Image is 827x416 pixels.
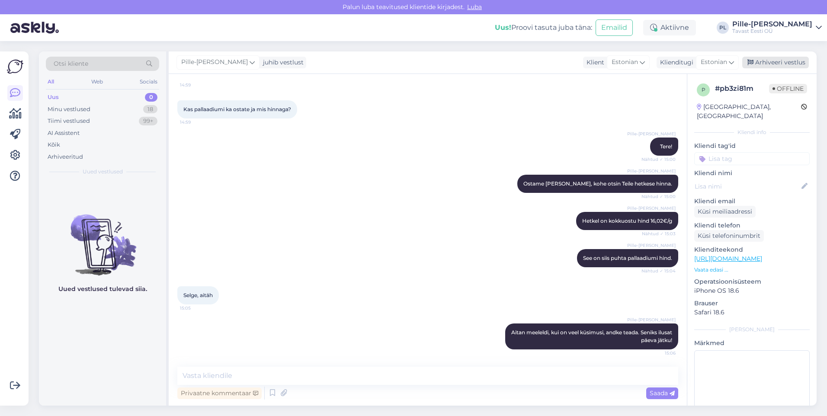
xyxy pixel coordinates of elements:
[48,129,80,138] div: AI Assistent
[627,168,676,174] span: Pille-[PERSON_NAME]
[48,141,60,149] div: Kõik
[643,20,696,35] div: Aktiivne
[46,76,56,87] div: All
[495,23,511,32] b: Uus!
[180,119,212,125] span: 14:59
[695,182,800,191] input: Lisa nimi
[138,76,159,87] div: Socials
[58,285,147,294] p: Uued vestlused tulevad siia.
[260,58,304,67] div: juhib vestlust
[180,305,212,311] span: 15:05
[90,76,105,87] div: Web
[583,255,672,261] span: See on siis puhta pallaadiumi hind.
[180,82,212,88] span: 14:59
[145,93,157,102] div: 0
[694,266,810,274] p: Vaata edasi ...
[582,218,672,224] span: Hetkel on kokkuostu hind 16,02€/g
[715,83,769,94] div: # pb3zi81m
[48,105,90,114] div: Minu vestlused
[523,180,672,187] span: Ostame [PERSON_NAME], kohe otsin Teile hetkese hinna.
[139,117,157,125] div: 99+
[697,102,801,121] div: [GEOGRAPHIC_DATA], [GEOGRAPHIC_DATA]
[39,199,166,277] img: No chats
[48,93,59,102] div: Uus
[717,22,729,34] div: PL
[694,326,810,333] div: [PERSON_NAME]
[612,58,638,67] span: Estonian
[643,350,676,356] span: 15:06
[641,156,676,163] span: Nähtud ✓ 15:00
[7,58,23,75] img: Askly Logo
[694,221,810,230] p: Kliendi telefon
[143,105,157,114] div: 18
[694,152,810,165] input: Lisa tag
[694,286,810,295] p: iPhone OS 18.6
[732,21,812,28] div: Pille-[PERSON_NAME]
[48,153,83,161] div: Arhiveeritud
[641,193,676,200] span: Nähtud ✓ 15:00
[641,268,676,274] span: Nähtud ✓ 15:04
[627,205,676,211] span: Pille-[PERSON_NAME]
[183,106,291,112] span: Kas pallaadiumi ka ostate ja mis hinnaga?
[183,292,213,298] span: Selge, aitäh
[657,58,693,67] div: Klienditugi
[495,22,592,33] div: Proovi tasuta juba täna:
[694,299,810,308] p: Brauser
[54,59,88,68] span: Otsi kliente
[583,58,604,67] div: Klient
[650,389,675,397] span: Saada
[694,230,764,242] div: Küsi telefoninumbrit
[769,84,807,93] span: Offline
[694,308,810,317] p: Safari 18.6
[627,317,676,323] span: Pille-[PERSON_NAME]
[48,117,90,125] div: Tiimi vestlused
[83,168,123,176] span: Uued vestlused
[694,128,810,136] div: Kliendi info
[627,131,676,137] span: Pille-[PERSON_NAME]
[694,277,810,286] p: Operatsioonisüsteem
[702,86,705,93] span: p
[694,141,810,150] p: Kliendi tag'id
[177,387,262,399] div: Privaatne kommentaar
[694,255,762,262] a: [URL][DOMAIN_NAME]
[694,245,810,254] p: Klienditeekond
[660,143,672,150] span: Tere!
[694,169,810,178] p: Kliendi nimi
[596,19,633,36] button: Emailid
[627,242,676,249] span: Pille-[PERSON_NAME]
[694,197,810,206] p: Kliendi email
[732,21,822,35] a: Pille-[PERSON_NAME]Tavast Eesti OÜ
[694,339,810,348] p: Märkmed
[181,58,248,67] span: Pille-[PERSON_NAME]
[732,28,812,35] div: Tavast Eesti OÜ
[742,57,809,68] div: Arhiveeri vestlus
[701,58,727,67] span: Estonian
[511,329,673,343] span: Aitan meeleldi, kui on veel küsimusi, andke teada. Seniks ilusat päeva jätku!
[694,206,756,218] div: Küsi meiliaadressi
[465,3,484,11] span: Luba
[642,230,676,237] span: Nähtud ✓ 15:03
